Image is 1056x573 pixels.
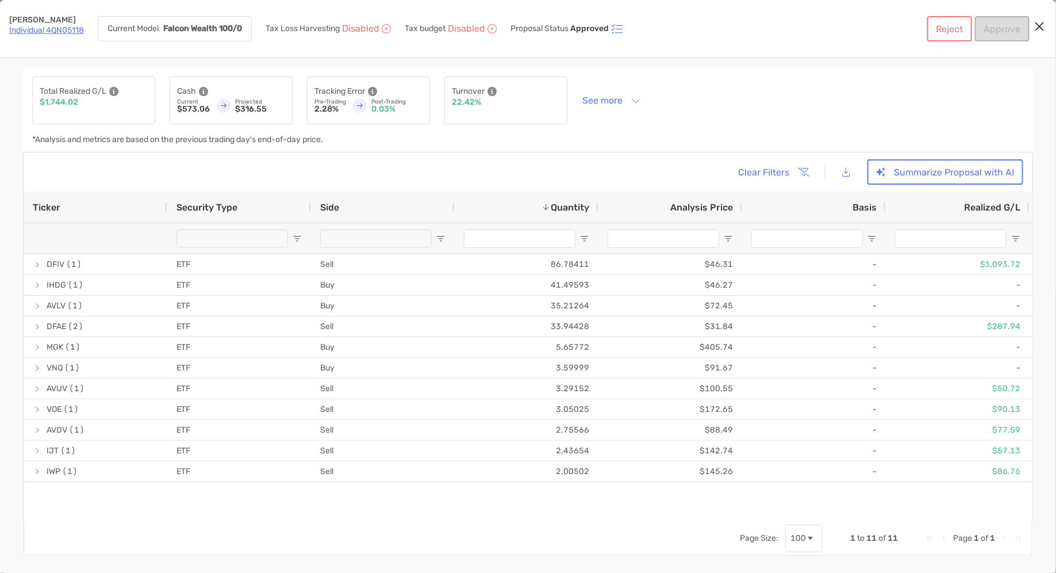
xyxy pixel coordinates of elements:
[177,105,210,113] p: $573.06
[320,202,339,213] span: Side
[1011,234,1020,243] button: Open Filter Menu
[64,358,80,377] span: (1)
[455,399,598,419] div: 3.05025
[9,25,84,35] a: Individual 4QN05118
[990,533,995,543] span: 1
[850,533,855,543] span: 1
[448,25,485,33] p: Disabled
[888,533,898,543] span: 11
[886,275,1030,295] div: -
[176,202,237,213] span: Security Type
[455,358,598,378] div: 3.59999
[742,337,886,357] div: -
[167,358,311,378] div: ETF
[60,441,76,460] span: (1)
[742,461,886,482] div: -
[886,296,1030,316] div: -
[167,461,311,482] div: ETF
[371,98,423,105] p: Post-Trading
[455,420,598,440] div: 2.75566
[405,25,446,33] p: Tax budget
[927,16,972,41] button: Reject
[742,399,886,419] div: -
[69,421,85,440] span: (1)
[598,296,742,316] div: $72.45
[886,358,1030,378] div: -
[573,90,650,110] button: See more
[598,379,742,399] div: $100.55
[47,296,66,315] span: AVLV
[455,275,598,295] div: 41.49593
[740,533,778,543] div: Page Size:
[670,202,733,213] span: Analysis Price
[724,234,733,243] button: Open Filter Menu
[598,399,742,419] div: $172.65
[33,202,60,213] span: Ticker
[510,24,569,33] p: Proposal Status
[886,379,1030,399] div: $50.72
[570,24,609,33] p: Approved
[610,22,624,36] img: icon status
[598,420,742,440] div: $88.49
[311,461,455,482] div: Sell
[311,316,455,337] div: Sell
[107,25,159,33] p: Current Model
[47,441,59,460] span: IJT
[69,379,85,398] span: (1)
[742,379,886,399] div: -
[455,337,598,357] div: 5.65772
[867,234,877,243] button: Open Filter Menu
[40,84,106,98] p: Total Realized G/L
[886,461,1030,482] div: $86.76
[235,98,285,105] p: Projected
[455,379,598,399] div: 3.29152
[895,230,1007,248] input: Realized G/L Filter Input
[729,159,817,185] button: Clear Filters
[311,296,455,316] div: Buy
[47,317,66,336] span: DFAE
[47,338,63,357] span: MGK
[455,296,598,316] div: 35.21264
[163,24,242,33] strong: Falcon Wealth 100/0
[455,461,598,482] div: 2.00502
[167,316,311,337] div: ETF
[311,254,455,274] div: Sell
[167,441,311,461] div: ETF
[436,234,446,243] button: Open Filter Menu
[63,400,79,419] span: (1)
[47,255,64,274] span: DFIV
[878,533,886,543] span: of
[598,358,742,378] div: $91.67
[981,533,988,543] span: of
[742,275,886,295] div: -
[311,358,455,378] div: Buy
[598,337,742,357] div: $405.74
[886,420,1030,440] div: $77.59
[40,98,78,106] p: $1,744.02
[452,84,485,98] p: Turnover
[953,533,972,543] span: Page
[452,98,481,106] p: 22.42%
[939,534,949,543] div: Previous Page
[68,317,83,336] span: (2)
[886,399,1030,419] div: $90.13
[62,462,78,481] span: (1)
[167,399,311,419] div: ETF
[314,105,346,113] p: 2.28%
[964,202,1020,213] span: Realized G/L
[47,421,67,440] span: AVDV
[974,533,979,543] span: 1
[886,441,1030,461] div: $57.13
[47,400,62,419] span: VOE
[167,420,311,440] div: ETF
[293,234,302,243] button: Open Filter Menu
[167,275,311,295] div: ETF
[1013,534,1023,543] div: Last Page
[65,338,80,357] span: (1)
[598,441,742,461] div: $142.74
[167,337,311,357] div: ETF
[853,202,877,213] span: Basis
[167,254,311,274] div: ETF
[742,358,886,378] div: -
[751,230,863,248] input: Basis Filter Input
